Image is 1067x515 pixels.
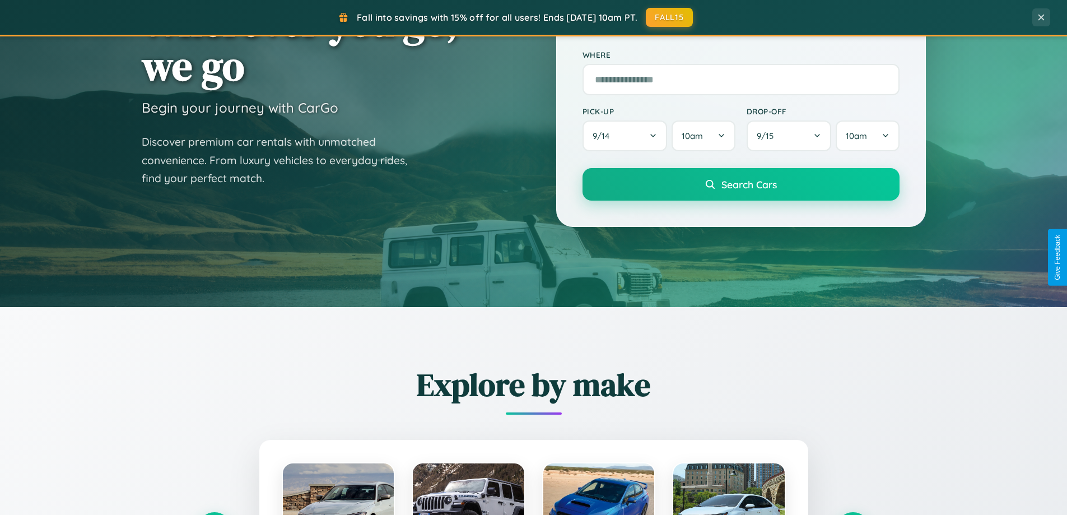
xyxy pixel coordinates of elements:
span: 10am [682,131,703,141]
button: 9/15 [747,120,832,151]
button: FALL15 [646,8,693,27]
span: 9 / 14 [593,131,615,141]
button: 10am [672,120,735,151]
span: Fall into savings with 15% off for all users! Ends [DATE] 10am PT. [357,12,637,23]
label: Where [583,50,900,59]
span: Search Cars [721,178,777,191]
button: 9/14 [583,120,668,151]
label: Drop-off [747,106,900,116]
span: 10am [846,131,867,141]
h3: Begin your journey with CarGo [142,99,338,116]
div: Give Feedback [1054,235,1061,280]
button: Search Cars [583,168,900,201]
p: Discover premium car rentals with unmatched convenience. From luxury vehicles to everyday rides, ... [142,133,422,188]
button: 10am [836,120,899,151]
h2: Explore by make [198,363,870,406]
label: Pick-up [583,106,735,116]
span: 9 / 15 [757,131,779,141]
